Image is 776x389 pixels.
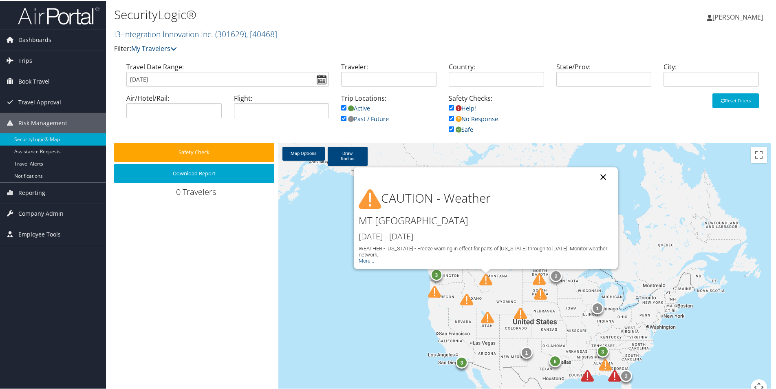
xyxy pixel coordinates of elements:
[359,245,613,257] div: WEATHER - [US_STATE] - Freeze warning in effect for parts of [US_STATE] through to [DATE]. Monito...
[18,182,45,202] span: Reporting
[751,146,767,162] button: Toggle fullscreen view
[359,188,381,210] img: alert-flat-solid-caution.png
[18,203,64,223] span: Company Admin
[455,356,467,368] div: 3
[359,257,374,263] a: More...
[120,61,335,93] div: Travel Date Range:
[657,61,765,93] div: City:
[18,29,51,49] span: Dashboards
[114,163,274,182] button: Download Report
[449,114,498,122] a: No Response
[712,12,763,21] span: [PERSON_NAME]
[328,146,368,165] a: Draw Radius
[443,93,550,142] div: Safety Checks:
[449,125,473,133] a: Safe
[620,369,632,382] div: 2
[18,91,61,112] span: Travel Approval
[114,186,278,201] div: 0 Travelers
[18,50,32,70] span: Trips
[335,61,443,93] div: Traveler:
[591,301,603,314] div: 1
[246,28,277,39] span: , [ 40468 ]
[18,71,50,91] span: Book Travel
[359,213,613,227] h2: MT [GEOGRAPHIC_DATA]
[359,230,613,241] h3: [DATE] - [DATE]
[359,188,613,210] h1: CAUTION - Weather
[282,146,325,160] a: Map Options
[549,354,561,367] div: 6
[215,28,246,39] span: ( 301629 )
[18,223,61,244] span: Employee Tools
[341,104,370,111] a: Active
[712,93,759,107] button: Reset Filters
[430,268,442,280] div: 3
[707,4,771,29] a: [PERSON_NAME]
[550,61,658,93] div: State/Prov:
[443,61,550,93] div: Country:
[335,93,443,131] div: Trip Locations:
[550,269,562,281] div: 2
[131,43,177,52] a: My Travelers
[114,28,277,39] a: I3-Integration Innovation Inc.
[18,112,67,133] span: Risk Management
[228,93,335,124] div: Flight:
[114,142,274,161] button: Safety Check
[449,104,476,111] a: Help!
[120,93,228,124] div: Air/Hotel/Rail:
[593,166,613,186] button: Close
[18,5,99,24] img: airportal-logo.png
[341,114,389,122] a: Past / Future
[114,5,552,22] h1: SecurityLogic®
[114,43,552,53] p: Filter:
[520,346,532,358] div: 1
[596,345,608,357] div: 3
